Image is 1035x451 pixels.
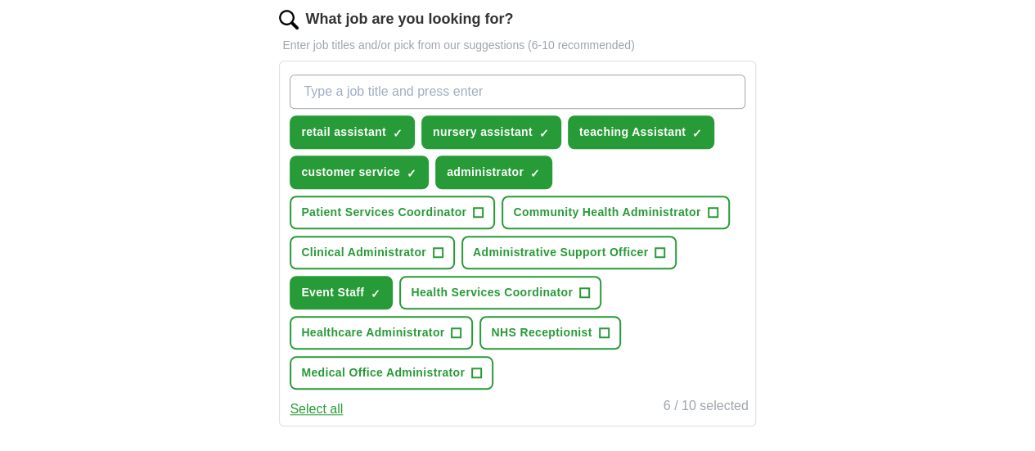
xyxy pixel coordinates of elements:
button: administrator✓ [435,156,552,189]
button: retail assistant✓ [290,115,415,149]
input: Type a job title and press enter [290,74,745,109]
button: Event Staff✓ [290,276,393,309]
button: Health Services Coordinator [399,276,601,309]
img: search.png [279,10,299,29]
span: Community Health Administrator [513,204,700,221]
span: customer service [301,164,400,181]
span: ✓ [692,127,702,140]
button: NHS Receptionist [479,316,620,350]
span: Medical Office Administrator [301,364,465,381]
button: Medical Office Administrator [290,356,493,390]
span: teaching Assistant [579,124,686,141]
button: teaching Assistant✓ [568,115,714,149]
button: Healthcare Administrator [290,316,473,350]
span: Patient Services Coordinator [301,204,466,221]
span: NHS Receptionist [491,324,592,341]
button: customer service✓ [290,156,429,189]
button: Clinical Administrator [290,236,455,269]
span: Administrative Support Officer [473,244,648,261]
span: ✓ [530,167,540,180]
span: Event Staff [301,284,364,301]
div: 6 / 10 selected [664,396,749,419]
button: nursery assistant✓ [421,115,561,149]
span: Clinical Administrator [301,244,426,261]
button: Patient Services Coordinator [290,196,495,229]
span: retail assistant [301,124,386,141]
span: administrator [447,164,524,181]
span: ✓ [407,167,416,180]
span: Health Services Coordinator [411,284,573,301]
span: ✓ [371,287,380,300]
button: Select all [290,399,343,419]
p: Enter job titles and/or pick from our suggestions (6-10 recommended) [279,37,755,54]
span: nursery assistant [433,124,533,141]
span: Healthcare Administrator [301,324,444,341]
label: What job are you looking for? [305,8,513,30]
button: Community Health Administrator [502,196,729,229]
span: ✓ [393,127,403,140]
button: Administrative Support Officer [461,236,677,269]
span: ✓ [539,127,549,140]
